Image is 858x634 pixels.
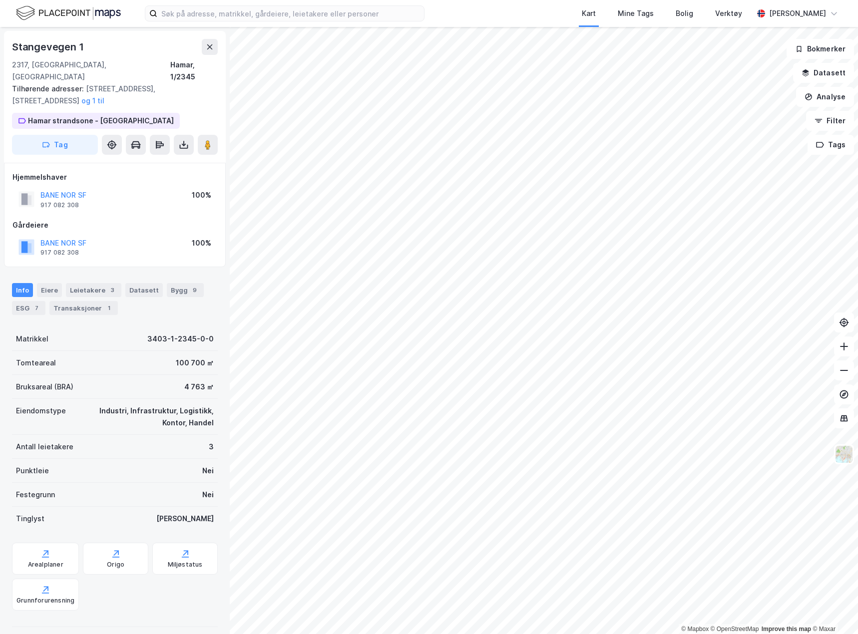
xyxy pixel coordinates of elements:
div: Industri, Infrastruktur, Logistikk, Kontor, Handel [78,405,214,429]
div: ESG [12,301,45,315]
button: Filter [806,111,854,131]
div: 1 [104,303,114,313]
div: Grunnforurensning [16,597,74,605]
div: 100% [192,237,211,249]
div: Antall leietakere [16,441,73,453]
div: Stangevegen 1 [12,39,85,55]
button: Tag [12,135,98,155]
div: 3 [209,441,214,453]
button: Analyse [796,87,854,107]
div: [PERSON_NAME] [769,7,826,19]
div: Verktøy [715,7,742,19]
div: [PERSON_NAME] [156,513,214,525]
div: 7 [31,303,41,313]
div: Punktleie [16,465,49,477]
img: logo.f888ab2527a4732fd821a326f86c7f29.svg [16,4,121,22]
div: 100 700 ㎡ [176,357,214,369]
button: Datasett [793,63,854,83]
span: Tilhørende adresser: [12,84,86,93]
div: Hjemmelshaver [12,171,217,183]
div: Info [12,283,33,297]
div: Festegrunn [16,489,55,501]
div: Hamar strandsone - [GEOGRAPHIC_DATA] [28,115,174,127]
div: Gårdeiere [12,219,217,231]
div: Arealplaner [28,561,63,569]
div: 100% [192,189,211,201]
a: Mapbox [681,626,709,633]
div: Tinglyst [16,513,44,525]
div: Tomteareal [16,357,56,369]
div: 4 763 ㎡ [184,381,214,393]
a: Improve this map [762,626,811,633]
div: Bruksareal (BRA) [16,381,73,393]
div: 2317, [GEOGRAPHIC_DATA], [GEOGRAPHIC_DATA] [12,59,170,83]
div: 917 082 308 [40,249,79,257]
input: Søk på adresse, matrikkel, gårdeiere, leietakere eller personer [157,6,424,21]
button: Bokmerker [787,39,854,59]
div: 3 [107,285,117,295]
div: Bolig [676,7,693,19]
div: Leietakere [66,283,121,297]
div: Eiere [37,283,62,297]
div: 917 082 308 [40,201,79,209]
iframe: Chat Widget [808,586,858,634]
div: 3403-1-2345-0-0 [147,333,214,345]
button: Tags [808,135,854,155]
div: Nei [202,489,214,501]
div: Bygg [167,283,204,297]
div: Datasett [125,283,163,297]
div: Kontrollprogram for chat [808,586,858,634]
div: 9 [190,285,200,295]
div: Matrikkel [16,333,48,345]
div: Hamar, 1/2345 [170,59,218,83]
div: [STREET_ADDRESS], [STREET_ADDRESS] [12,83,210,107]
div: Mine Tags [618,7,654,19]
a: OpenStreetMap [711,626,759,633]
img: Z [835,445,854,464]
div: Nei [202,465,214,477]
div: Kart [582,7,596,19]
div: Transaksjoner [49,301,118,315]
div: Eiendomstype [16,405,66,417]
div: Origo [107,561,124,569]
div: Miljøstatus [168,561,203,569]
